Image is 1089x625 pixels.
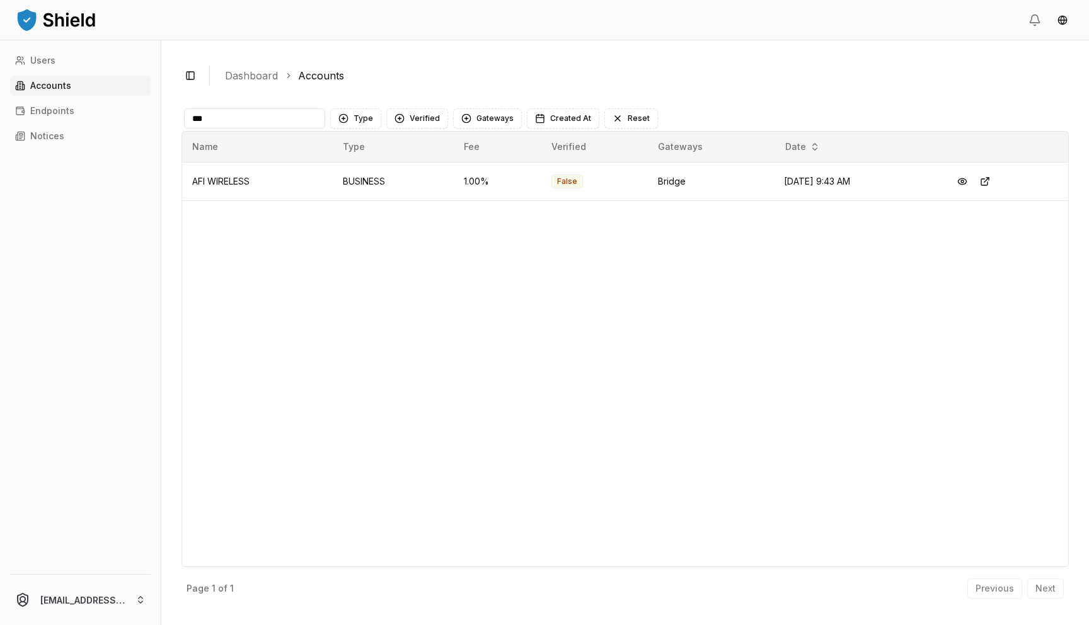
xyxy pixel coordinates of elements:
[212,584,216,593] p: 1
[10,76,151,96] a: Accounts
[182,132,333,162] th: Name
[10,50,151,71] a: Users
[780,137,825,157] button: Date
[218,584,228,593] p: of
[453,108,522,129] button: Gateways
[333,162,454,200] td: BUSINESS
[541,132,648,162] th: Verified
[15,7,97,32] img: ShieldPay Logo
[550,113,591,123] span: Created At
[5,580,156,620] button: [EMAIL_ADDRESS][DOMAIN_NAME]
[225,68,278,83] a: Dashboard
[386,108,448,129] button: Verified
[464,176,489,186] span: 1.00 %
[30,132,64,140] p: Notices
[648,132,774,162] th: Gateways
[192,176,250,186] span: AFI WIRELESS
[230,584,234,593] p: 1
[298,68,344,83] a: Accounts
[10,126,151,146] a: Notices
[454,132,542,162] th: Fee
[333,132,454,162] th: Type
[658,176,686,186] span: Bridge
[225,68,1059,83] nav: breadcrumb
[187,584,209,593] p: Page
[30,81,71,90] p: Accounts
[30,106,74,115] p: Endpoints
[330,108,381,129] button: Type
[40,593,125,607] p: [EMAIL_ADDRESS][DOMAIN_NAME]
[527,108,599,129] button: Created At
[10,101,151,121] a: Endpoints
[604,108,658,129] button: Reset filters
[784,176,850,186] span: [DATE] 9:43 AM
[30,56,55,65] p: Users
